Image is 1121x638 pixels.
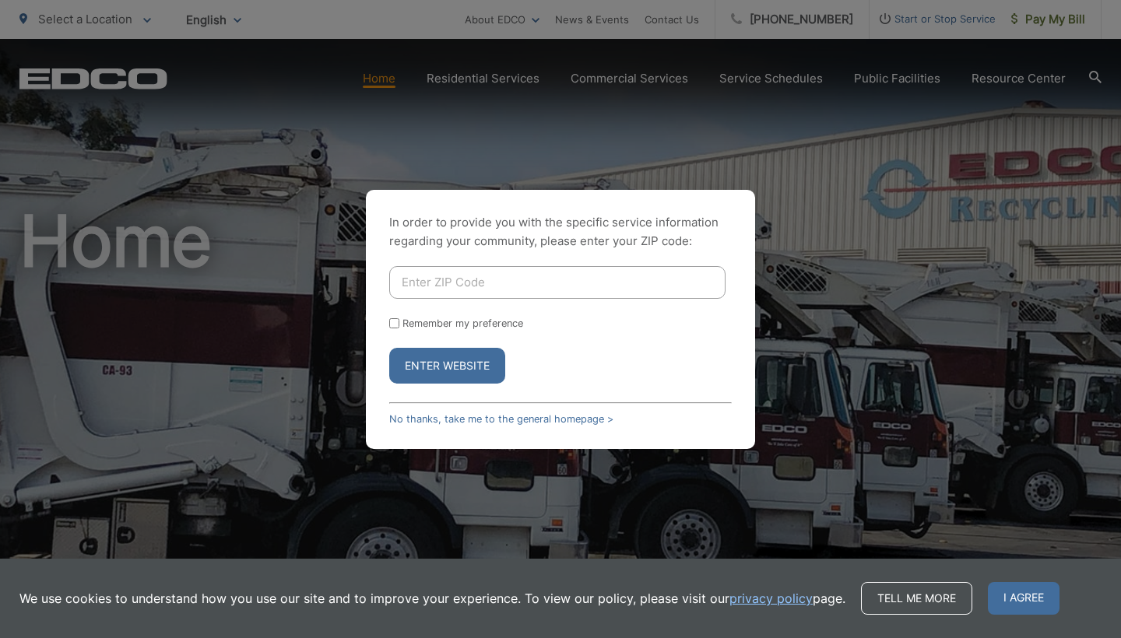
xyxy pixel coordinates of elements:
[389,266,726,299] input: Enter ZIP Code
[402,317,523,329] label: Remember my preference
[861,582,972,615] a: Tell me more
[389,348,505,384] button: Enter Website
[729,589,813,608] a: privacy policy
[389,413,613,425] a: No thanks, take me to the general homepage >
[389,213,732,251] p: In order to provide you with the specific service information regarding your community, please en...
[19,589,845,608] p: We use cookies to understand how you use our site and to improve your experience. To view our pol...
[988,582,1060,615] span: I agree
